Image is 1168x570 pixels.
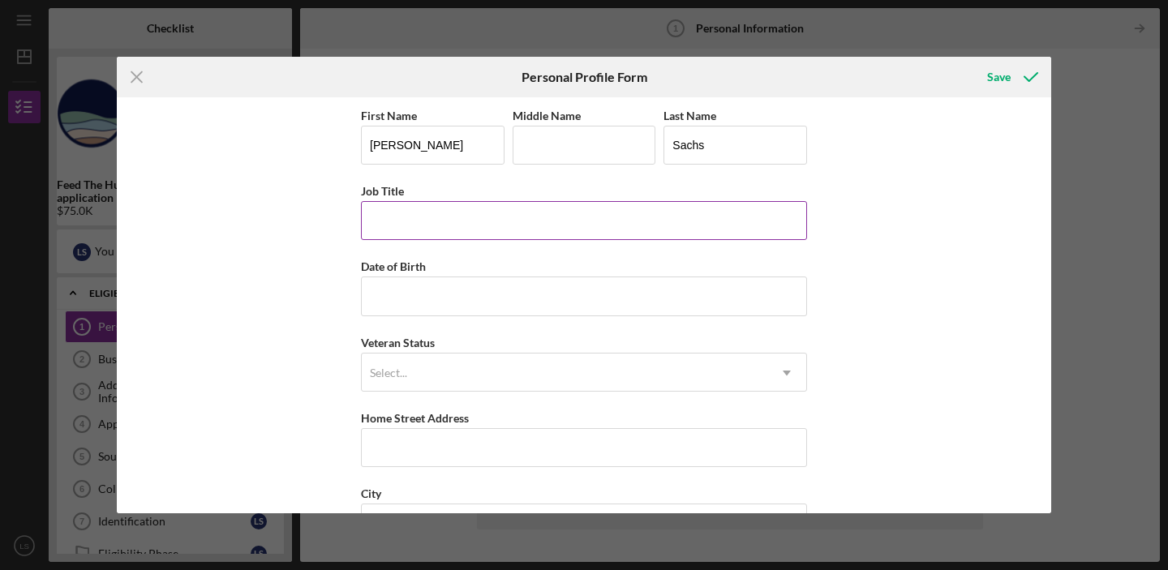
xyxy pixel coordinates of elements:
div: Save [987,61,1011,93]
h6: Personal Profile Form [522,70,647,84]
label: City [361,486,381,500]
button: Save [971,61,1051,93]
label: Job Title [361,184,404,198]
label: Home Street Address [361,411,469,425]
label: Middle Name [513,109,581,122]
label: Date of Birth [361,259,426,273]
div: Select... [370,366,407,379]
label: Last Name [663,109,716,122]
label: First Name [361,109,417,122]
